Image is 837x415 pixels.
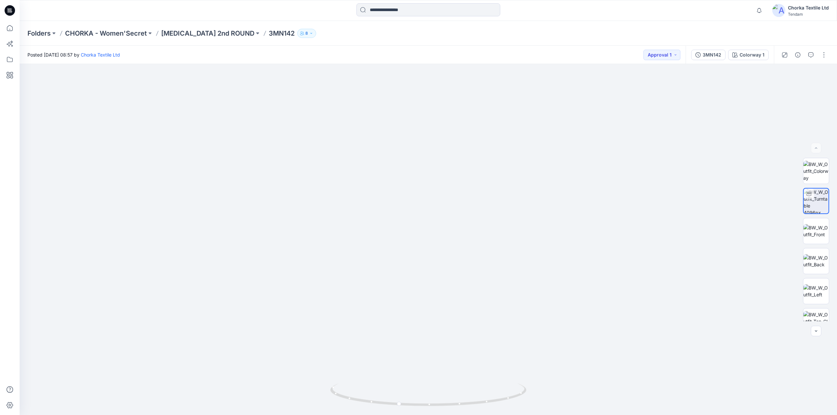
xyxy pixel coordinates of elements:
div: Chorka Textile Ltd [788,4,829,12]
a: [MEDICAL_DATA] 2nd ROUND [161,29,254,38]
button: Details [793,50,803,60]
p: 3MN142 [269,29,295,38]
button: Colorway 1 [728,50,769,60]
img: BW_W_Outfit_Left [803,284,829,298]
p: 8 [305,30,308,37]
button: 3MN142 [691,50,726,60]
a: Folders [27,29,51,38]
img: BW_W_Outfit_Top_CloseUp [803,311,829,332]
img: BW_W_Outfit_Front [803,224,829,238]
button: 8 [297,29,316,38]
a: CHORKA - Women'Secret [65,29,147,38]
img: BW_W_Outfit_Back [803,254,829,268]
a: Chorka Textile Ltd [81,52,120,58]
img: avatar [772,4,785,17]
img: BW_W_Outfit_Colorway [803,161,829,181]
div: 3MN142 [703,51,721,58]
div: Colorway 1 [740,51,764,58]
div: Tendam [788,12,829,17]
span: Posted [DATE] 08:57 by [27,51,120,58]
img: BW_W_Outfit_Turntable 4096px [804,189,828,213]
